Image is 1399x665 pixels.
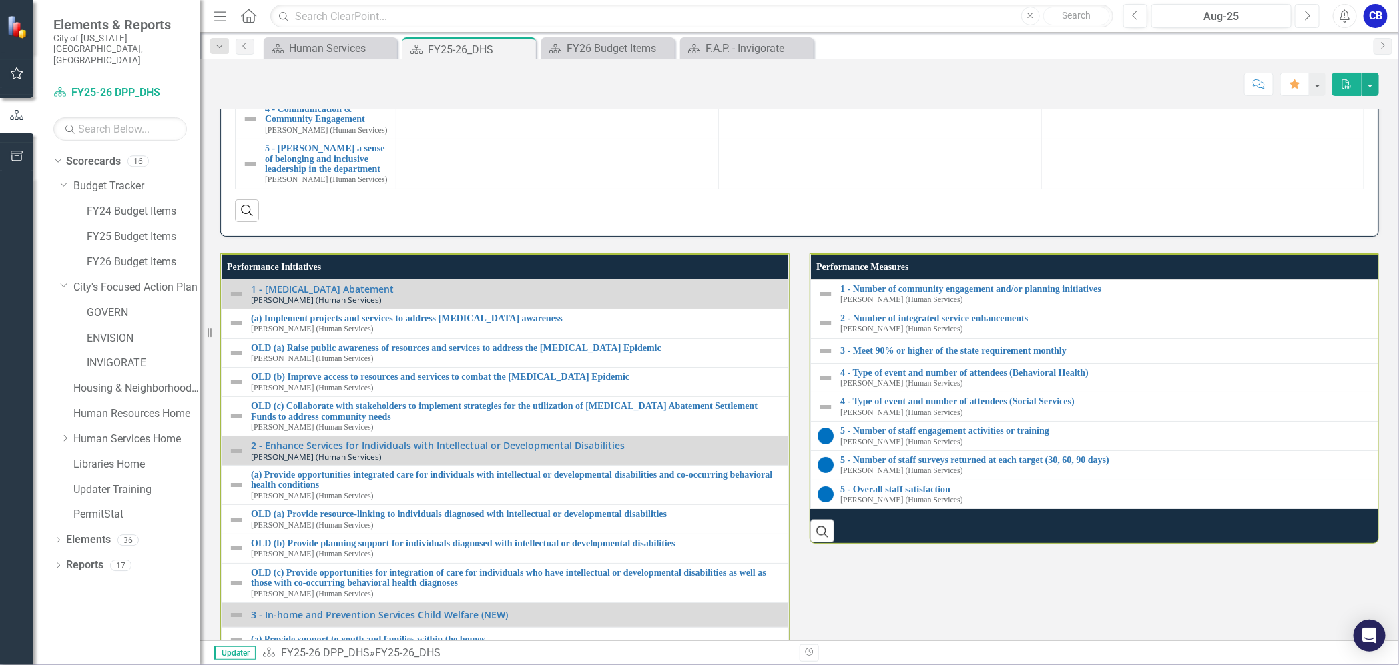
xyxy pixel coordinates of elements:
[251,453,382,462] small: [PERSON_NAME] (Human Services)
[262,646,790,661] div: »
[251,372,782,382] a: OLD (b) Improve access to resources and services to combat the [MEDICAL_DATA] Epidemic
[251,568,782,589] a: OLD (c) Provide opportunities for integration of care for individuals who have intellectual or de...
[251,441,782,451] a: 2 - Enhance Services for Individuals with Intellectual or Developmental Disabilities
[222,603,789,628] td: Double-Click to Edit Right Click for Context Menu
[840,397,1372,407] a: 4 - Type of event and number of attendees (Social Services)
[228,478,244,494] img: Not Defined
[117,534,139,546] div: 36
[73,179,200,194] a: Budget Tracker
[818,429,834,445] img: No Target Established
[87,356,200,371] a: INVIGORATE
[228,608,244,624] img: Not Defined
[222,339,789,368] td: Double-Click to Edit Right Click for Context Menu
[428,41,533,58] div: FY25-26_DHS
[811,451,1380,480] td: Double-Click to Edit Right Click for Context Menu
[222,466,789,506] td: Double-Click to Edit Right Click for Context Menu
[1156,9,1287,25] div: Aug-25
[811,339,1380,364] td: Double-Click to Edit Right Click for Context Menu
[265,104,389,125] a: 4 - Communication & Community Engagement
[222,506,789,535] td: Double-Click to Edit Right Click for Context Menu
[251,402,782,422] a: OLD (c) Collaborate with stakeholders to implement strategies for the utilization of [MEDICAL_DAT...
[222,628,789,652] td: Double-Click to Edit Right Click for Context Menu
[1151,4,1292,28] button: Aug-25
[818,344,834,360] img: Not Defined
[73,507,200,522] a: PermitStat
[228,576,244,592] img: Not Defined
[236,100,396,139] td: Double-Click to Edit Right Click for Context Menu
[222,398,789,437] td: Double-Click to Edit Right Click for Context Menu
[73,406,200,422] a: Human Resources Home
[53,117,187,141] input: Search Below...
[840,496,963,505] small: [PERSON_NAME] (Human Services)
[228,512,244,528] img: Not Defined
[228,287,244,303] img: Not Defined
[811,309,1380,339] td: Double-Click to Edit Right Click for Context Menu
[545,40,671,57] a: FY26 Budget Items
[73,432,200,447] a: Human Services Home
[251,635,782,645] a: (a) Provide support to youth and families within the homes
[66,532,111,548] a: Elements
[53,33,187,65] small: City of [US_STATE][GEOGRAPHIC_DATA], [GEOGRAPHIC_DATA]
[289,40,394,57] div: Human Services
[228,375,244,391] img: Not Defined
[251,325,374,334] small: [PERSON_NAME] (Human Services)
[251,470,782,491] a: (a) Provide opportunities integrated care for individuals with intellectual or developmental disa...
[242,156,258,172] img: Not Defined
[818,400,834,416] img: Not Defined
[222,564,789,603] td: Double-Click to Edit Right Click for Context Menu
[87,229,200,245] a: FY25 Budget Items
[228,632,244,648] img: Not Defined
[87,305,200,321] a: GOVERN
[127,155,149,167] div: 16
[265,143,389,174] a: 5 - [PERSON_NAME] a sense of belonging and inclusive leadership in the department
[66,154,121,169] a: Scorecards
[265,126,388,135] small: [PERSON_NAME] (Human Services)
[811,280,1380,309] td: Double-Click to Edit Right Click for Context Menu
[840,314,1372,324] a: 2 - Number of integrated service enhancements
[265,175,388,184] small: [PERSON_NAME] (Human Services)
[818,287,834,303] img: Not Defined
[87,255,200,270] a: FY26 Budget Items
[73,482,200,498] a: Updater Training
[251,285,782,295] a: 1 - [MEDICAL_DATA] Abatement
[840,380,963,388] small: [PERSON_NAME] (Human Services)
[396,100,719,139] td: Double-Click to Edit
[228,409,244,425] img: Not Defined
[251,550,374,559] small: [PERSON_NAME] (Human Services)
[267,40,394,57] a: Human Services
[251,510,782,520] a: OLD (a) Provide resource-linking to individuals diagnosed with intellectual or developmental disa...
[811,422,1380,452] td: Double-Click to Edit Right Click for Context Menu
[251,492,374,501] small: [PERSON_NAME] (Human Services)
[706,40,810,57] div: F.A.P. - Invigorate
[228,541,244,557] img: Not Defined
[251,522,374,530] small: [PERSON_NAME] (Human Services)
[1364,4,1388,28] button: CB
[251,539,782,549] a: OLD (b) Provide planning support for individuals diagnosed with intellectual or developmental dis...
[840,346,1372,356] a: 3 - Meet 90% or higher of the state requirement monthly
[1043,7,1110,25] button: Search
[236,139,396,189] td: Double-Click to Edit Right Click for Context Menu
[73,457,200,472] a: Libraries Home
[214,646,256,660] span: Updater
[683,40,810,57] a: F.A.P. - Invigorate
[1041,100,1364,139] td: Double-Click to Edit
[228,316,244,332] img: Not Defined
[270,5,1113,28] input: Search ClearPoint...
[375,646,441,659] div: FY25-26_DHS
[840,409,963,418] small: [PERSON_NAME] (Human Services)
[1354,620,1386,652] div: Open Intercom Messenger
[251,384,374,393] small: [PERSON_NAME] (Human Services)
[840,325,963,334] small: [PERSON_NAME] (Human Services)
[1041,139,1364,189] td: Double-Click to Edit
[251,355,374,364] small: [PERSON_NAME] (Human Services)
[6,14,31,39] img: ClearPoint Strategy
[567,40,671,57] div: FY26 Budget Items
[251,590,374,599] small: [PERSON_NAME] (Human Services)
[840,485,1372,495] a: 5 - Overall staff satisfaction
[53,85,187,101] a: FY25-26 DPP_DHS
[840,296,963,305] small: [PERSON_NAME] (Human Services)
[719,100,1041,139] td: Double-Click to Edit
[396,139,719,189] td: Double-Click to Edit
[242,111,258,127] img: Not Defined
